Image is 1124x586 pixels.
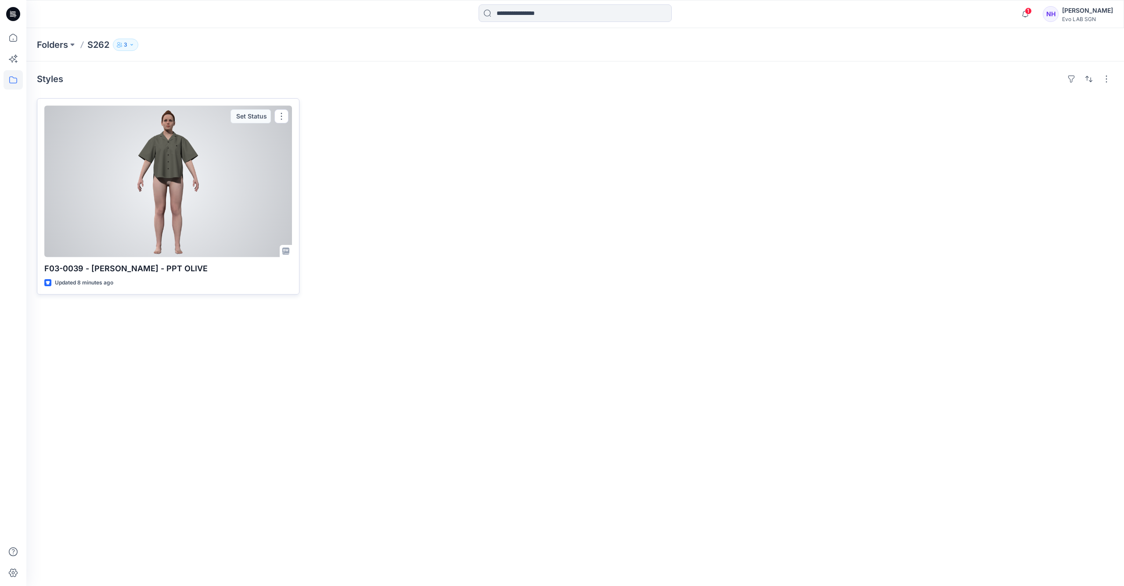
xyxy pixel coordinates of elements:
div: NH [1043,6,1059,22]
p: F03-0039 - [PERSON_NAME] - PPT OLIVE [44,262,292,275]
button: 3 [113,39,138,51]
p: S262 [87,39,109,51]
span: 1 [1025,7,1032,14]
p: 3 [124,40,127,50]
a: Folders [37,39,68,51]
p: Updated 8 minutes ago [55,278,113,288]
div: Evo LAB SGN [1062,16,1113,22]
div: [PERSON_NAME] [1062,5,1113,16]
h4: Styles [37,74,63,84]
a: F03-0039 - DANI Shirt - PPT OLIVE [44,106,292,257]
